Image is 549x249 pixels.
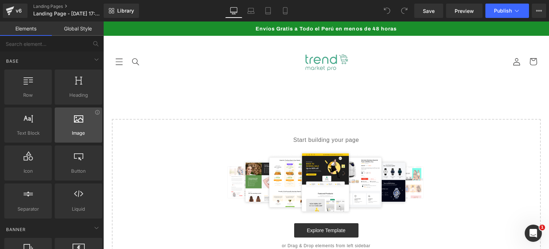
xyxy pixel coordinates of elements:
[57,205,100,213] span: Liquid
[57,129,100,137] span: Image
[485,4,529,18] button: Publish
[57,167,100,175] span: Button
[225,4,242,18] a: Desktop
[277,4,294,18] a: Mobile
[95,110,100,115] div: View Information
[380,4,394,18] button: Undo
[8,32,24,48] summary: Menu
[117,8,134,14] span: Library
[20,222,426,227] p: or Drag & Drop elements from left sidebar
[3,4,28,18] a: v6
[24,32,40,48] summary: Search
[182,24,264,56] img: Trend Market Pro
[397,4,411,18] button: Redo
[6,167,50,175] span: Icon
[532,4,546,18] button: More
[179,21,267,59] a: Trend Market Pro
[423,7,435,15] span: Save
[20,114,426,123] p: Start building your page
[5,226,26,233] span: Banner
[259,4,277,18] a: Tablet
[5,58,19,64] span: Base
[152,4,293,10] span: Envíos Gratis a Todo el Perú en menos de 48 horas
[57,91,100,99] span: Heading
[14,6,23,15] div: v6
[525,225,542,242] iframe: Intercom live chat
[6,91,50,99] span: Row
[446,4,483,18] a: Preview
[33,11,102,16] span: Landing Page - [DATE] 17:54:13
[6,129,50,137] span: Text Block
[52,21,104,36] a: Global Style
[455,7,474,15] span: Preview
[104,4,139,18] a: New Library
[6,205,50,213] span: Separator
[191,202,255,216] a: Explore Template
[539,225,545,230] span: 1
[494,8,512,14] span: Publish
[33,4,115,9] a: Landing Pages
[242,4,259,18] a: Laptop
